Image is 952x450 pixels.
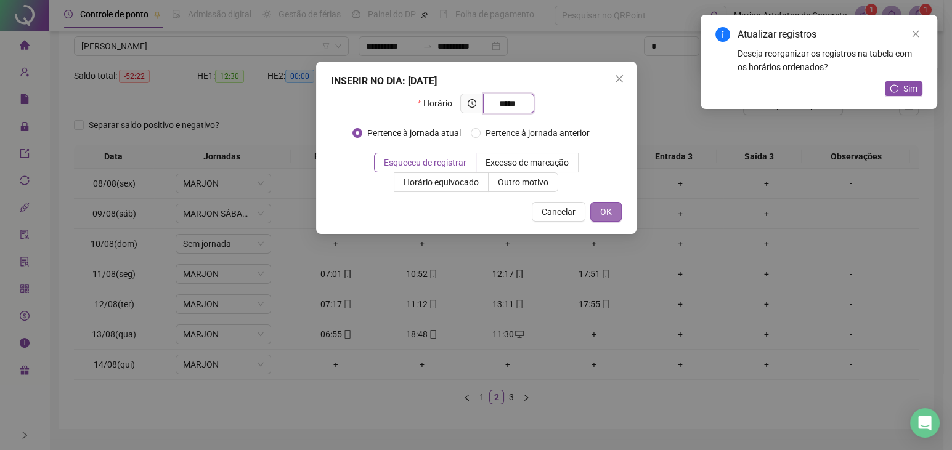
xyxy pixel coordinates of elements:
[532,202,585,222] button: Cancelar
[331,74,622,89] div: INSERIR NO DIA : [DATE]
[909,27,922,41] a: Close
[362,126,466,140] span: Pertence à jornada atual
[609,69,629,89] button: Close
[404,177,479,187] span: Horário equivocado
[590,202,622,222] button: OK
[384,158,466,167] span: Esqueceu de registrar
[418,94,460,113] label: Horário
[738,27,922,42] div: Atualizar registros
[715,27,730,42] span: info-circle
[481,126,595,140] span: Pertence à jornada anterior
[498,177,548,187] span: Outro motivo
[468,99,476,108] span: clock-circle
[738,47,922,74] div: Deseja reorganizar os registros na tabela com os horários ordenados?
[614,74,624,84] span: close
[885,81,922,96] button: Sim
[600,205,612,219] span: OK
[903,82,917,95] span: Sim
[890,84,898,93] span: reload
[910,408,940,438] div: Open Intercom Messenger
[486,158,569,167] span: Excesso de marcação
[542,205,576,219] span: Cancelar
[911,30,920,38] span: close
